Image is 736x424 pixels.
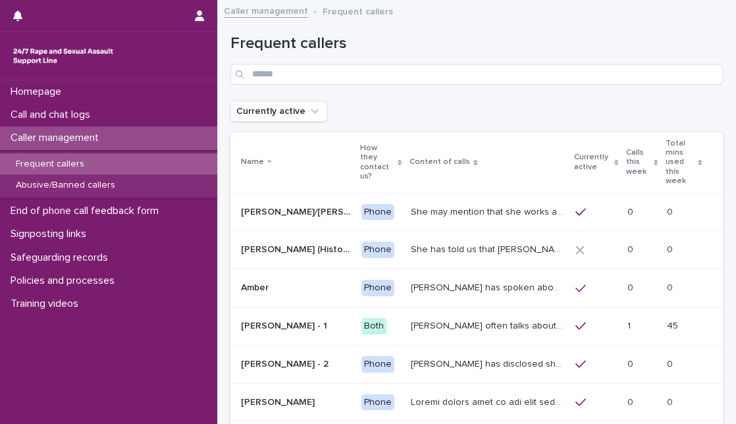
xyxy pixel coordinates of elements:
p: 0 [667,394,675,408]
p: Frequent callers [5,159,95,170]
p: 0 [667,280,675,294]
p: Amy often talks about being raped a night before or 2 weeks ago or a month ago. She also makes re... [411,318,567,332]
p: Policies and processes [5,275,125,287]
p: [PERSON_NAME] - 1 [241,318,330,332]
div: Phone [361,242,394,258]
p: 0 [627,204,636,218]
tr: [PERSON_NAME][PERSON_NAME] PhoneLoremi dolors amet co adi elit seddo eiu tempor in u labor et dol... [230,383,723,421]
p: Amber [241,280,271,294]
p: 45 [667,318,681,332]
a: Caller management [224,3,308,18]
p: She may mention that she works as a Nanny, looking after two children. Abbie / Emily has let us k... [411,204,567,218]
p: Homepage [5,86,72,98]
p: 1 [627,318,633,332]
p: Frequent callers [323,3,393,18]
tr: [PERSON_NAME] (Historic Plan)[PERSON_NAME] (Historic Plan) PhoneShe has told us that [PERSON_NAME... [230,231,723,269]
input: Search [230,64,723,85]
p: [PERSON_NAME] - 2 [241,356,331,370]
p: Calls this week [626,146,650,179]
h1: Frequent callers [230,34,723,53]
p: Caller management [5,132,109,144]
p: Currently active [574,150,611,174]
p: Content of calls [409,155,470,169]
p: Amber has spoken about multiple experiences of sexual abuse. Amber told us she is now 18 (as of 0... [411,280,567,294]
p: Total mins used this week [666,136,695,189]
p: [PERSON_NAME] [241,394,317,408]
p: Training videos [5,298,89,310]
p: End of phone call feedback form [5,205,169,217]
tr: [PERSON_NAME] - 1[PERSON_NAME] - 1 Both[PERSON_NAME] often talks about being raped a night before... [230,307,723,345]
p: Signposting links [5,228,97,240]
tr: [PERSON_NAME]/[PERSON_NAME] (Anon/'I don't know'/'I can't remember')[PERSON_NAME]/[PERSON_NAME] (... [230,193,723,231]
tr: [PERSON_NAME] - 2[PERSON_NAME] - 2 Phone[PERSON_NAME] has disclosed she has survived two rapes, o... [230,345,723,383]
p: Alison (Historic Plan) [241,242,354,255]
button: Currently active [230,101,327,122]
p: 0 [667,242,675,255]
p: Abusive/Banned callers [5,180,126,191]
p: Safeguarding records [5,252,118,264]
p: How they contact us? [360,141,394,184]
div: Phone [361,204,394,221]
p: Call and chat logs [5,109,101,121]
p: 0 [627,356,636,370]
p: Abbie/Emily (Anon/'I don't know'/'I can't remember') [241,204,354,218]
p: 0 [627,242,636,255]
div: Phone [361,356,394,373]
tr: AmberAmber Phone[PERSON_NAME] has spoken about multiple experiences of [MEDICAL_DATA]. [PERSON_NA... [230,269,723,307]
p: 0 [667,356,675,370]
p: She has told us that Prince Andrew was involved with her abuse. Men from Hollywood (or 'Hollywood... [411,242,567,255]
p: Amy has disclosed she has survived two rapes, one in the UK and the other in Australia in 2013. S... [411,356,567,370]
p: Name [241,155,264,169]
p: Andrew shared that he has been raped and beaten by a group of men in or near his home twice withi... [411,394,567,408]
div: Phone [361,280,394,296]
p: 0 [627,280,636,294]
div: Phone [361,394,394,411]
p: 0 [627,394,636,408]
img: rhQMoQhaT3yELyF149Cw [11,43,116,69]
p: 0 [667,204,675,218]
div: Both [361,318,386,334]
